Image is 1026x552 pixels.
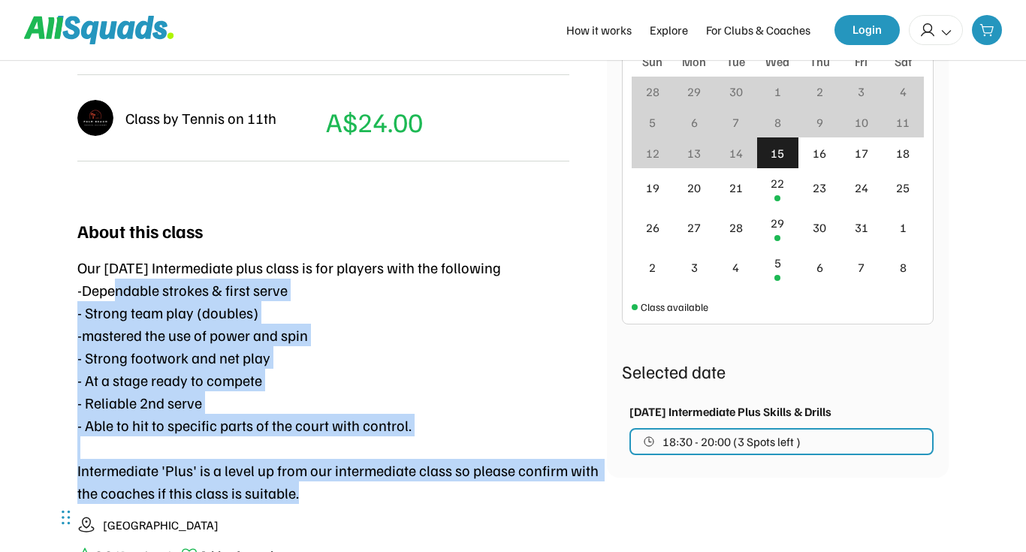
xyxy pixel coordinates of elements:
div: 27 [687,219,701,237]
div: 7 [732,113,739,131]
div: 14 [729,144,743,162]
div: 30 [729,83,743,101]
div: 12 [646,144,659,162]
div: 29 [771,214,784,232]
div: 24 [855,179,868,197]
div: 16 [813,144,826,162]
div: 23 [813,179,826,197]
div: 22 [771,174,784,192]
div: 11 [896,113,910,131]
div: Mon [682,53,706,71]
div: 17 [855,144,868,162]
div: 9 [816,113,823,131]
div: 5 [649,113,656,131]
div: Our [DATE] Intermediate plus class is for players with the following -Dependable strokes & first ... [77,256,607,504]
div: 8 [774,113,781,131]
div: Wed [765,53,789,71]
div: Fri [855,53,868,71]
div: Sat [895,53,912,71]
div: Thu [810,53,830,71]
div: 21 [729,179,743,197]
div: How it works [566,21,632,39]
div: Selected date [622,357,934,385]
button: Login [834,15,900,45]
div: 2 [649,258,656,276]
div: 1 [900,219,907,237]
div: 1 [774,83,781,101]
div: 5 [774,254,781,272]
div: 6 [691,113,698,131]
div: Class available [641,299,708,315]
div: 19 [646,179,659,197]
div: 3 [858,83,865,101]
div: A$24.00 [326,101,423,142]
div: 13 [687,144,701,162]
div: 15 [771,144,784,162]
div: 3 [691,258,698,276]
div: For Clubs & Coaches [706,21,810,39]
div: 30 [813,219,826,237]
div: 18 [896,144,910,162]
div: 20 [687,179,701,197]
div: 4 [732,258,739,276]
div: Tue [726,53,745,71]
div: Explore [650,21,688,39]
div: 7 [858,258,865,276]
img: IMG_2979.png [77,100,113,136]
div: 28 [729,219,743,237]
div: 29 [687,83,701,101]
div: 4 [900,83,907,101]
div: Class by Tennis on 11th [125,107,276,129]
div: 8 [900,258,907,276]
span: 18:30 - 20:00 (3 Spots left ) [662,436,801,448]
div: 2 [816,83,823,101]
div: [DATE] Intermediate Plus Skills & Drills [629,403,831,421]
button: 18:30 - 20:00 (3 Spots left ) [629,428,934,455]
div: 10 [855,113,868,131]
div: 26 [646,219,659,237]
div: 28 [646,83,659,101]
div: 6 [816,258,823,276]
div: Sun [642,53,662,71]
div: [GEOGRAPHIC_DATA] [103,516,219,534]
div: About this class [77,217,203,244]
div: 31 [855,219,868,237]
div: 25 [896,179,910,197]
